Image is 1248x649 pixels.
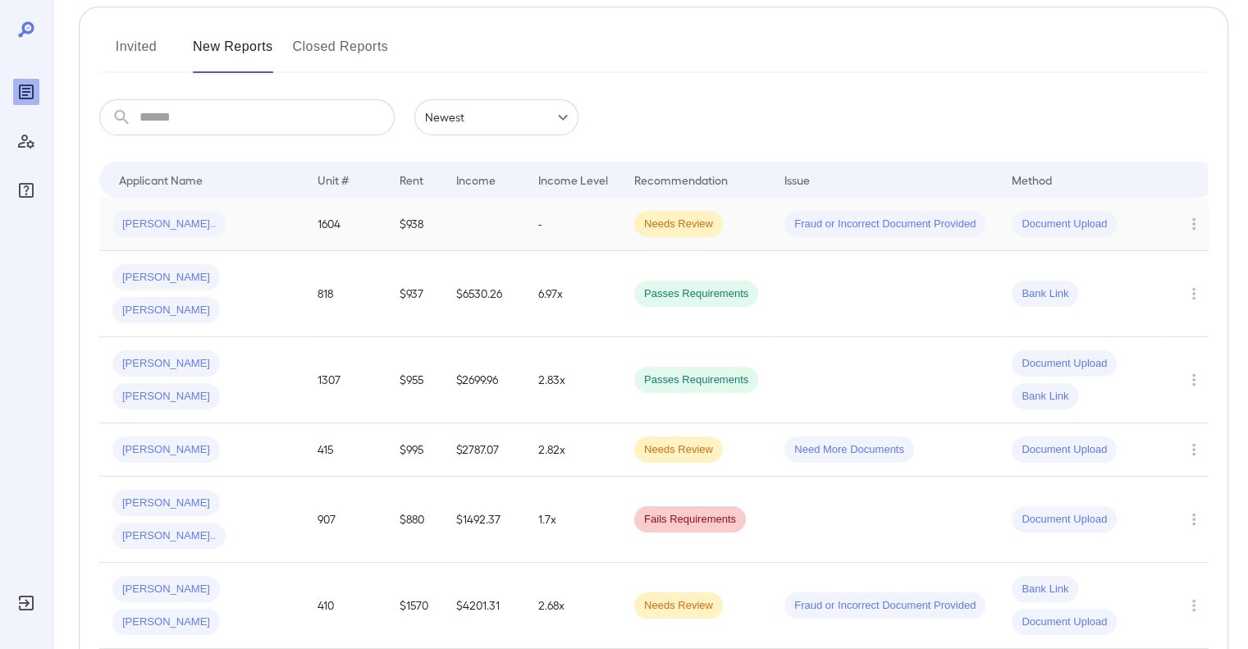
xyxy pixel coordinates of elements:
[193,34,273,73] button: New Reports
[386,563,443,649] td: $1570
[13,177,39,203] div: FAQ
[538,170,608,190] div: Income Level
[634,286,758,302] span: Passes Requirements
[1012,217,1117,232] span: Document Upload
[99,34,173,73] button: Invited
[112,582,220,597] span: [PERSON_NAME]
[784,442,914,458] span: Need More Documents
[1012,615,1117,630] span: Document Upload
[400,170,426,190] div: Rent
[1012,582,1078,597] span: Bank Link
[112,303,220,318] span: [PERSON_NAME]
[525,563,621,649] td: 2.68x
[13,590,39,616] div: Log Out
[525,198,621,251] td: -
[112,442,220,458] span: [PERSON_NAME]
[1012,170,1052,190] div: Method
[414,99,578,135] div: Newest
[1012,389,1078,404] span: Bank Link
[443,477,525,563] td: $1492.37
[525,477,621,563] td: 1.7x
[1181,506,1207,532] button: Row Actions
[112,528,226,544] span: [PERSON_NAME]..
[112,389,220,404] span: [PERSON_NAME]
[1181,436,1207,463] button: Row Actions
[119,170,203,190] div: Applicant Name
[304,477,386,563] td: 907
[304,337,386,423] td: 1307
[1181,281,1207,307] button: Row Actions
[456,170,496,190] div: Income
[1181,367,1207,393] button: Row Actions
[1181,592,1207,619] button: Row Actions
[634,442,723,458] span: Needs Review
[1012,512,1117,528] span: Document Upload
[634,512,746,528] span: Fails Requirements
[386,198,443,251] td: $938
[784,170,811,190] div: Issue
[1012,356,1117,372] span: Document Upload
[304,198,386,251] td: 1604
[1181,211,1207,237] button: Row Actions
[634,170,728,190] div: Recommendation
[386,337,443,423] td: $955
[634,217,723,232] span: Needs Review
[784,598,985,614] span: Fraud or Incorrect Document Provided
[525,251,621,337] td: 6.97x
[634,372,758,388] span: Passes Requirements
[634,598,723,614] span: Needs Review
[443,423,525,477] td: $2787.07
[13,128,39,154] div: Manage Users
[112,217,226,232] span: [PERSON_NAME]..
[112,270,220,286] span: [PERSON_NAME]
[112,615,220,630] span: [PERSON_NAME]
[386,477,443,563] td: $880
[304,423,386,477] td: 415
[112,356,220,372] span: [PERSON_NAME]
[112,496,220,511] span: [PERSON_NAME]
[443,563,525,649] td: $4201.31
[443,337,525,423] td: $2699.96
[1012,442,1117,458] span: Document Upload
[304,563,386,649] td: 410
[1012,286,1078,302] span: Bank Link
[386,423,443,477] td: $995
[386,251,443,337] td: $937
[293,34,389,73] button: Closed Reports
[525,423,621,477] td: 2.82x
[13,79,39,105] div: Reports
[318,170,349,190] div: Unit #
[443,251,525,337] td: $6530.26
[304,251,386,337] td: 818
[784,217,985,232] span: Fraud or Incorrect Document Provided
[525,337,621,423] td: 2.83x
